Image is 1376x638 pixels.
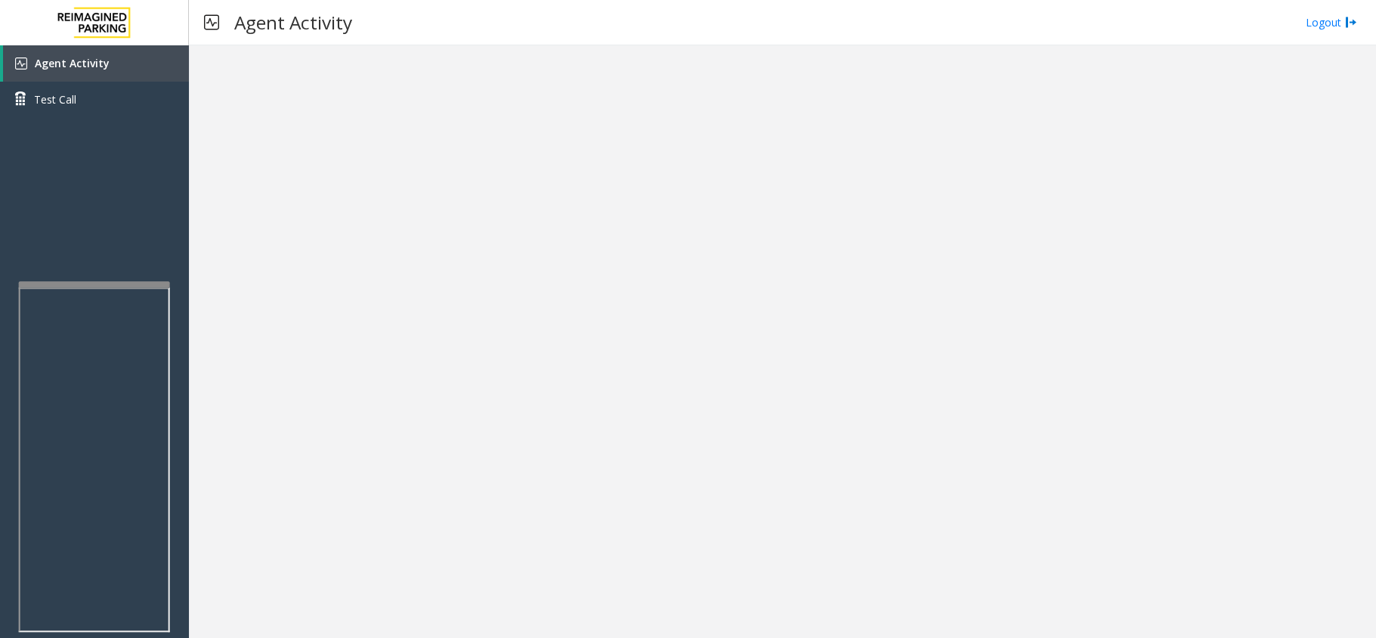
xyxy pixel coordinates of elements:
img: logout [1345,14,1357,30]
img: 'icon' [15,57,27,70]
a: Agent Activity [3,45,189,82]
h3: Agent Activity [227,4,360,41]
a: Logout [1306,14,1357,30]
span: Test Call [34,91,76,107]
span: Agent Activity [35,56,110,70]
img: pageIcon [204,4,219,41]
